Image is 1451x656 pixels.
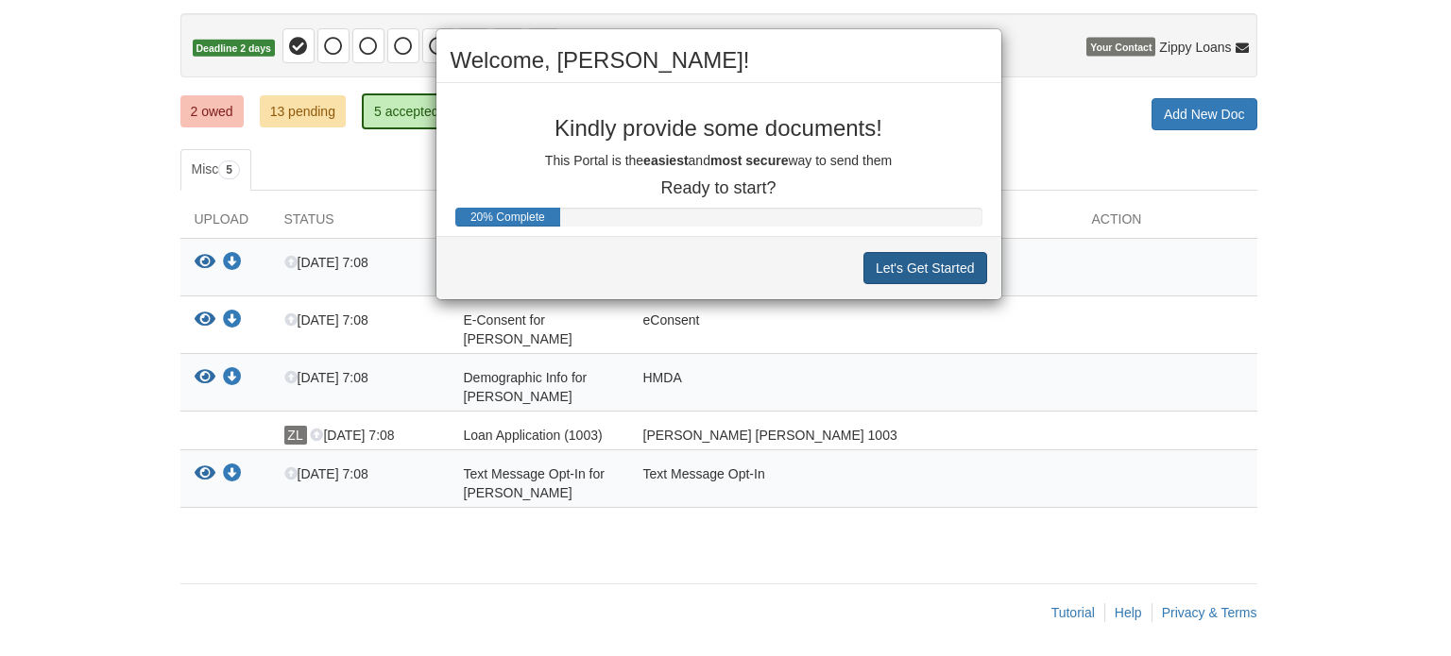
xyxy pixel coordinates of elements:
b: easiest [643,153,688,168]
h2: Welcome, [PERSON_NAME]! [451,48,987,73]
div: Progress Bar [455,208,561,227]
p: Ready to start? [451,179,987,198]
p: Kindly provide some documents! [451,116,987,141]
button: Let's Get Started [863,252,987,284]
b: most secure [710,153,788,168]
p: This Portal is the and way to send them [451,151,987,170]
